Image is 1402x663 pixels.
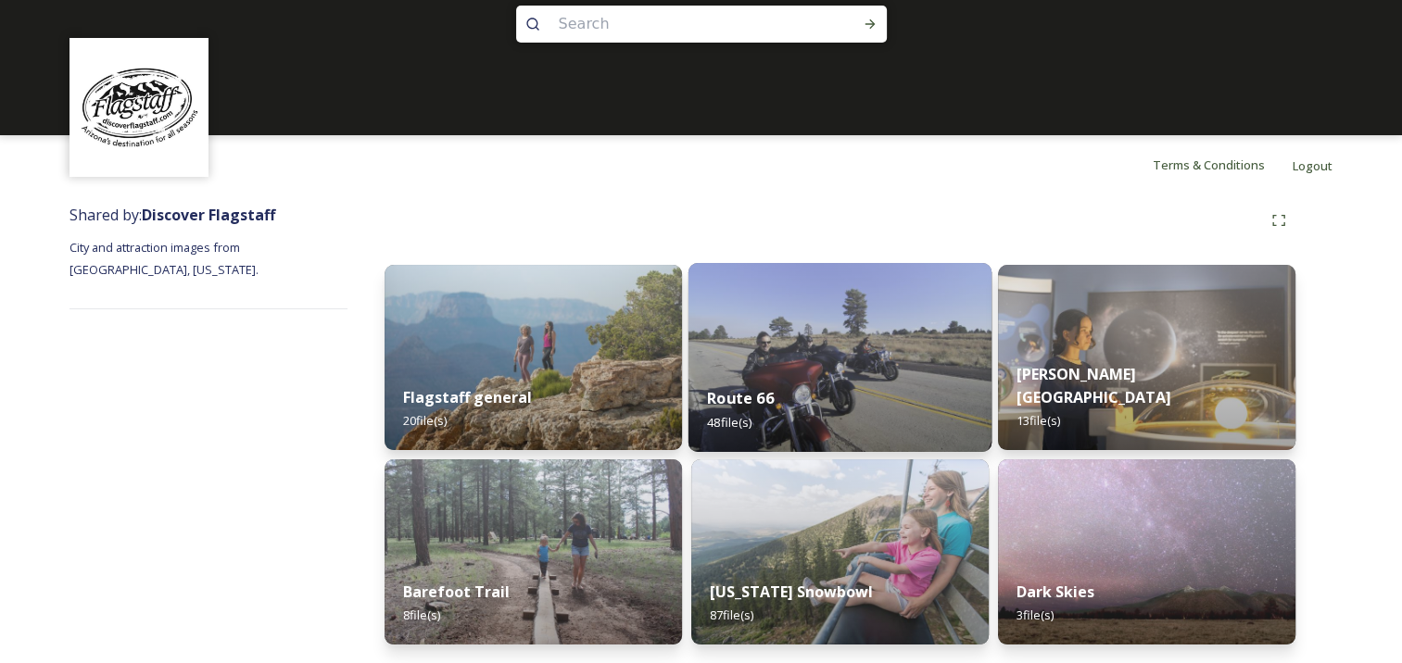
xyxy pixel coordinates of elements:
img: Untitled%20design%20(1).png [72,41,207,175]
strong: Discover Flagstaff [142,205,275,225]
span: Terms & Conditions [1153,156,1265,173]
a: Terms & Conditions [1153,154,1293,176]
span: 8 file(s) [403,607,440,623]
strong: Flagstaff general [403,387,532,407]
img: 4236c231-3979-4407-9ee7-77ba3ba47a2f.jpg [998,265,1295,450]
img: 74e9d0c5-1e03-4346-b95e-0d1e544dc737.jpg [998,459,1295,644]
span: City and attraction images from [GEOGRAPHIC_DATA], [US_STATE]. [69,239,259,278]
img: 33056d26-019b-495e-9eac-e9950e6fe4c3.jpg [385,265,682,450]
span: 3 file(s) [1017,607,1054,623]
span: 48 file(s) [707,413,752,430]
strong: Barefoot Trail [403,582,510,602]
span: Logout [1293,157,1333,174]
span: 13 file(s) [1017,412,1060,429]
span: Shared by: [69,205,275,225]
strong: [US_STATE] Snowbowl [710,582,873,602]
span: 87 file(s) [710,607,753,623]
img: df37d356-d829-40a0-a481-d933a8efb289.jpg [691,459,989,644]
img: bca3dcb2-a585-49cd-8375-a1e7a780f947.jpg [688,263,992,452]
strong: Route 66 [707,388,773,408]
span: 20 file(s) [403,412,447,429]
img: 59282ceb-2464-453f-9217-9074a0a373c9.jpg [385,459,682,644]
strong: Dark Skies [1017,582,1094,602]
strong: [PERSON_NAME][GEOGRAPHIC_DATA] [1017,364,1171,407]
